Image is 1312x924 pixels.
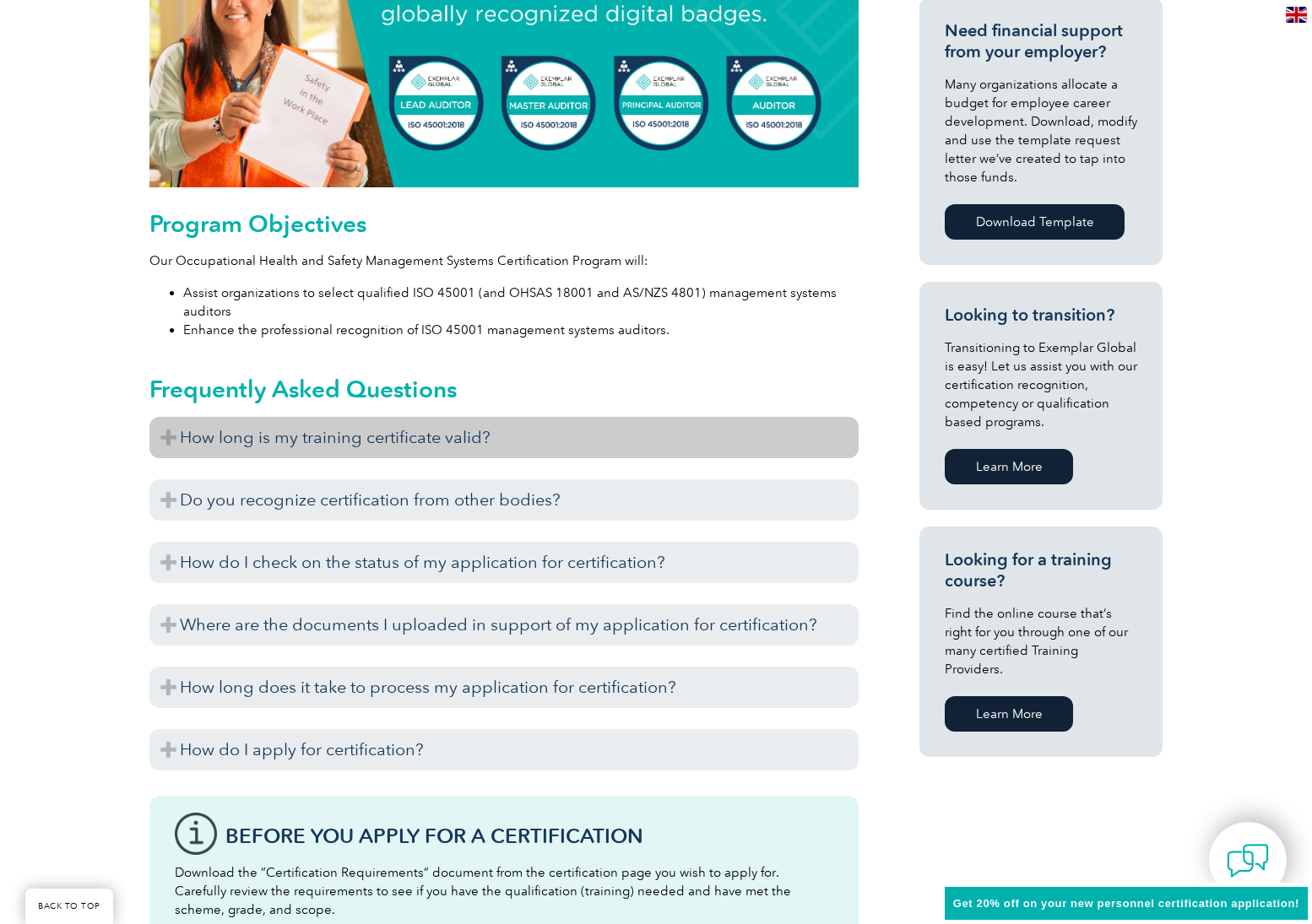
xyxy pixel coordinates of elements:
[149,604,859,646] h3: Where are the documents I uploaded in support of my application for certification?
[149,479,859,521] h3: Do you recognize certification from other bodies?
[953,897,1299,910] span: Get 20% off on your new personnel certification application!
[149,210,859,237] h2: Program Objectives
[149,729,859,770] h3: How do I apply for certification?
[945,204,1125,240] a: Download Template
[149,417,859,458] h3: How long is my training certificate valid?
[183,284,859,321] li: Assist organizations to select qualified ISO 45001 (and OHSAS 18001 and AS/NZS 4801) management s...
[183,321,859,339] li: Enhance the professional recognition of ISO 45001 management systems auditors.
[225,825,833,846] h3: Before You Apply For a Certification
[149,667,859,708] h3: How long does it take to process my application for certification?
[945,305,1137,326] h3: Looking to transition?
[945,549,1137,592] h3: Looking for a training course?
[175,863,833,919] p: Download the “Certification Requirements” document from the certification page you wish to apply ...
[149,376,859,403] h2: Frequently Asked Questions
[25,889,113,924] a: BACK TO TOP
[945,338,1137,431] p: Transitioning to Exemplar Global is easy! Let us assist you with our certification recognition, c...
[945,20,1137,62] h3: Need financial support from your employer?
[945,696,1073,732] a: Learn More
[1227,840,1269,882] img: contact-chat.png
[945,75,1137,186] p: Many organizations allocate a budget for employee career development. Download, modify and use th...
[1286,7,1307,23] img: en
[945,604,1137,678] p: Find the online course that’s right for you through one of our many certified Training Providers.
[149,542,859,583] h3: How do I check on the status of my application for certification?
[149,251,859,270] p: Our Occupational Health and Safety Management Systems Certification Program will:
[945,449,1073,484] a: Learn More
